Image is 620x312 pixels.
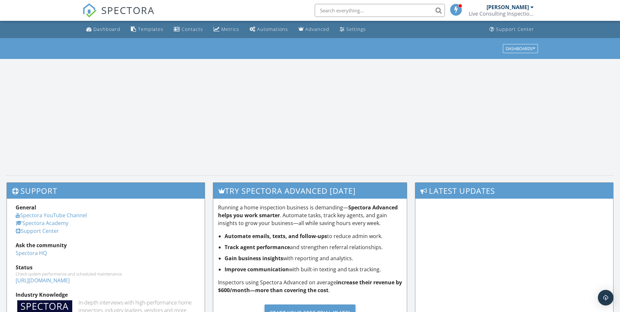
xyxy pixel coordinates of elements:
li: with reporting and analytics. [225,254,402,262]
a: Spectora YouTube Channel [16,212,87,219]
a: Dashboard [84,23,123,35]
div: Contacts [182,26,203,32]
div: Industry Knowledge [16,291,196,299]
div: Status [16,263,196,271]
p: Inspectors using Spectora Advanced on average . [218,278,402,294]
div: Live Consulting Inspections [469,10,534,17]
a: Advanced [296,23,332,35]
li: and strengthen referral relationships. [225,243,402,251]
div: [PERSON_NAME] [487,4,529,10]
strong: Gain business insights [225,255,283,262]
div: Dashboards [506,46,535,51]
div: Ask the community [16,241,196,249]
div: Metrics [221,26,239,32]
h3: Support [7,183,205,199]
div: Dashboard [93,26,120,32]
h3: Try spectora advanced [DATE] [213,183,407,199]
div: Check system performance and scheduled maintenance. [16,271,196,277]
a: Support Center [487,23,537,35]
button: Dashboards [503,44,538,53]
strong: General [16,204,36,211]
div: Settings [346,26,366,32]
li: with built-in texting and task tracking. [225,265,402,273]
span: SPECTORA [101,3,155,17]
a: Metrics [211,23,242,35]
div: Open Intercom Messenger [598,290,613,305]
strong: Track agent performance [225,244,290,251]
img: The Best Home Inspection Software - Spectora [82,3,97,18]
div: Support Center [496,26,534,32]
p: Running a home inspection business is demanding— . Automate tasks, track key agents, and gain ins... [218,204,402,227]
a: SPECTORA [82,9,155,22]
a: Automations (Basic) [247,23,291,35]
a: Settings [337,23,368,35]
a: Contacts [171,23,206,35]
a: [URL][DOMAIN_NAME] [16,277,70,284]
div: Advanced [305,26,329,32]
strong: Automate emails, texts, and follow-ups [225,233,327,240]
a: Support Center [16,227,59,234]
strong: increase their revenue by $600/month—more than covering the cost [218,279,402,294]
div: Templates [138,26,163,32]
a: Spectora HQ [16,249,47,257]
div: Automations [257,26,288,32]
input: Search everything... [315,4,445,17]
strong: Improve communication [225,266,289,273]
a: Spectora Academy [16,220,68,227]
a: Templates [128,23,166,35]
h3: Latest Updates [415,183,613,199]
strong: Spectora Advanced helps you work smarter [218,204,398,219]
li: to reduce admin work. [225,232,402,240]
